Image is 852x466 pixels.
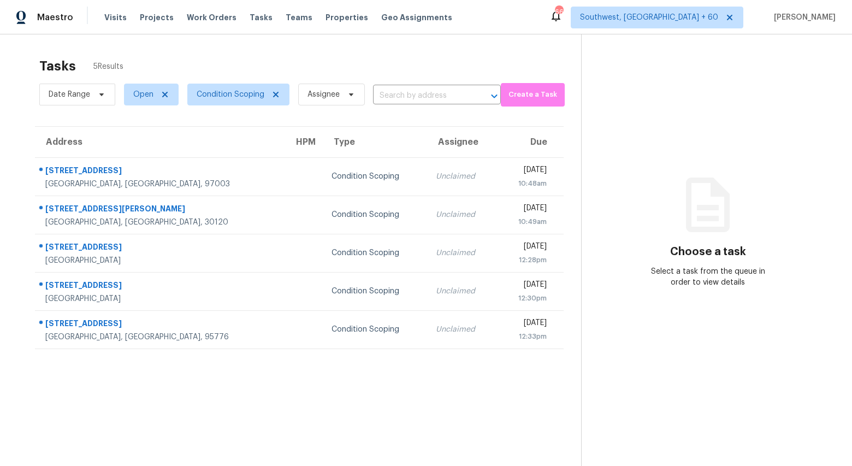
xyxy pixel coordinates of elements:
[436,286,488,297] div: Unclaimed
[427,127,497,157] th: Assignee
[436,247,488,258] div: Unclaimed
[45,293,276,304] div: [GEOGRAPHIC_DATA]
[45,179,276,190] div: [GEOGRAPHIC_DATA], [GEOGRAPHIC_DATA], 97003
[140,12,174,23] span: Projects
[332,209,419,220] div: Condition Scoping
[45,280,276,293] div: [STREET_ADDRESS]
[506,279,547,293] div: [DATE]
[197,89,264,100] span: Condition Scoping
[506,216,547,227] div: 10:49am
[104,12,127,23] span: Visits
[45,241,276,255] div: [STREET_ADDRESS]
[436,209,488,220] div: Unclaimed
[770,12,836,23] span: [PERSON_NAME]
[373,87,470,104] input: Search by address
[580,12,718,23] span: Southwest, [GEOGRAPHIC_DATA] + 60
[285,127,323,157] th: HPM
[644,266,771,288] div: Select a task from the queue in order to view details
[506,293,547,304] div: 12:30pm
[286,12,312,23] span: Teams
[133,89,153,100] span: Open
[326,12,368,23] span: Properties
[39,61,76,72] h2: Tasks
[506,331,547,342] div: 12:33pm
[49,89,90,100] span: Date Range
[45,217,276,228] div: [GEOGRAPHIC_DATA], [GEOGRAPHIC_DATA], 30120
[37,12,73,23] span: Maestro
[45,318,276,332] div: [STREET_ADDRESS]
[497,127,564,157] th: Due
[506,89,559,101] span: Create a Task
[506,255,547,266] div: 12:28pm
[45,255,276,266] div: [GEOGRAPHIC_DATA]
[332,247,419,258] div: Condition Scoping
[670,246,746,257] h3: Choose a task
[436,171,488,182] div: Unclaimed
[323,127,428,157] th: Type
[506,241,547,255] div: [DATE]
[487,89,502,104] button: Open
[506,203,547,216] div: [DATE]
[250,14,273,21] span: Tasks
[93,61,123,72] span: 5 Results
[35,127,285,157] th: Address
[555,7,563,17] div: 665
[506,178,547,189] div: 10:48am
[45,165,276,179] div: [STREET_ADDRESS]
[187,12,236,23] span: Work Orders
[45,203,276,217] div: [STREET_ADDRESS][PERSON_NAME]
[501,83,565,107] button: Create a Task
[436,324,488,335] div: Unclaimed
[506,164,547,178] div: [DATE]
[332,324,419,335] div: Condition Scoping
[506,317,547,331] div: [DATE]
[307,89,340,100] span: Assignee
[332,286,419,297] div: Condition Scoping
[332,171,419,182] div: Condition Scoping
[381,12,452,23] span: Geo Assignments
[45,332,276,343] div: [GEOGRAPHIC_DATA], [GEOGRAPHIC_DATA], 95776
